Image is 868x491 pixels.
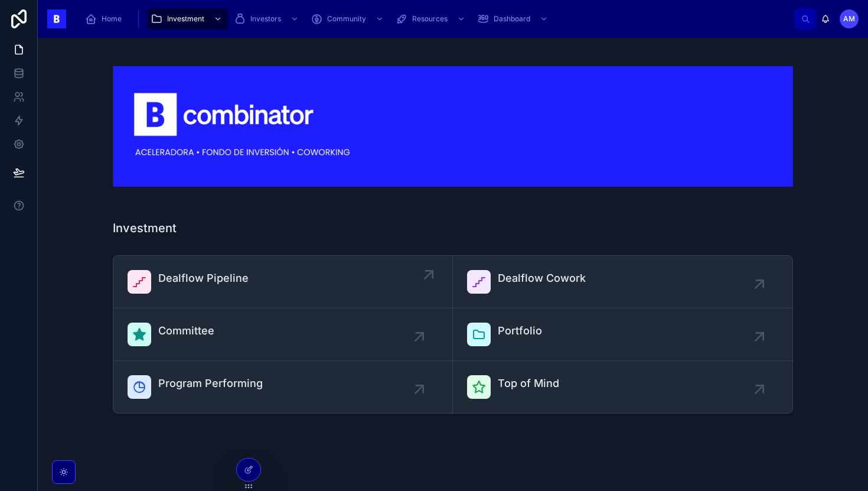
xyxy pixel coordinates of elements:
span: Committee [158,323,214,339]
span: Resources [412,14,448,24]
span: Top of Mind [498,375,559,392]
span: Dealflow Pipeline [158,270,249,287]
img: App logo [47,9,66,28]
a: Investment [147,8,228,30]
div: scrollable content [76,6,795,32]
span: Portfolio [498,323,542,339]
a: Dashboard [474,8,554,30]
span: AM [843,14,855,24]
a: Dealflow Pipeline [113,256,453,308]
a: Portfolio [453,308,792,361]
span: Program Performing [158,375,263,392]
a: Committee [113,308,453,361]
a: Resources [392,8,471,30]
a: Community [307,8,390,30]
h1: Investment [113,220,177,236]
a: Investors [230,8,305,30]
img: 18590-Captura-de-Pantalla-2024-03-07-a-las-17.49.44.png [113,66,793,187]
span: Investors [250,14,281,24]
span: Home [102,14,122,24]
span: Dashboard [494,14,530,24]
span: Investment [167,14,204,24]
span: Dealflow Cowork [498,270,586,287]
a: Dealflow Cowork [453,256,792,308]
a: Top of Mind [453,361,792,413]
a: Home [81,8,130,30]
span: Community [327,14,366,24]
a: Program Performing [113,361,453,413]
